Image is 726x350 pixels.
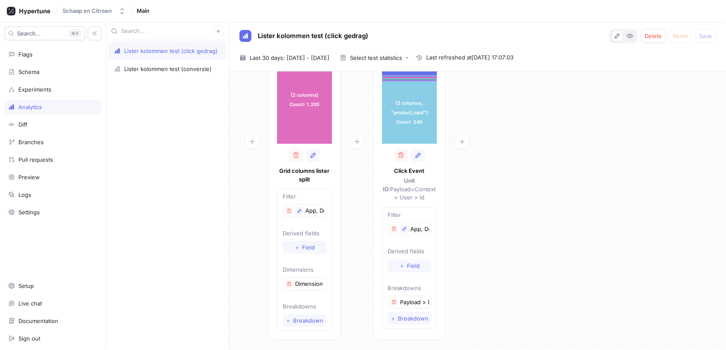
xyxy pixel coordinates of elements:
button: Delete [641,29,666,43]
div: Settings [18,209,40,216]
strong: Unit ID: [383,177,415,193]
button: Select test statistics [336,51,412,64]
span: Search... [17,31,41,36]
span: ＋ [294,245,300,250]
span: Last 30 days: [DATE] - [DATE] [250,53,329,62]
span: Delete [645,33,662,39]
div: Setup [18,282,34,289]
p: App, Device en Environment [305,207,324,215]
div: Schema [18,68,39,75]
div: Live chat [18,300,42,307]
p: Payload > Element [400,298,429,307]
span: ＋ [286,318,291,323]
span: Breakdown [398,316,429,321]
span: Main [137,8,149,14]
button: ＋Breakdown [388,312,431,325]
div: [2 columns, "product_card"] Count: 249 [382,81,437,144]
span: Field [407,263,420,268]
p: Payload > Context > User > Id [382,177,437,202]
a: Documentation [4,314,102,328]
span: Save [699,33,712,39]
div: Schaap en Citroen [63,7,112,15]
div: Select test statistics [350,55,402,61]
input: Search... [121,27,213,36]
span: ＋ [399,263,405,268]
p: Breakdowns [388,284,431,293]
div: Branches [18,139,44,145]
p: Click Event [382,167,437,175]
div: Pull requests [18,156,53,163]
button: Search...K [4,27,85,40]
div: Experiments [18,86,51,93]
div: Lister kolommen test (click gedrag) [124,47,218,54]
div: [2 columns] Count: 1.205 [277,56,332,144]
p: Derived fields [388,247,431,256]
p: Dimensions [283,266,326,274]
div: K [68,29,81,38]
button: Save [695,29,716,43]
p: App, Device en Environment [410,225,429,234]
span: Last refreshed at [DATE] 17:07:03 [426,53,514,62]
span: ＋ [391,316,396,321]
div: Flags [18,51,33,58]
p: Grid columns lister split [277,167,332,184]
p: Filter [283,193,326,201]
div: Lister kolommen test (conversie) [124,65,212,72]
span: Reset [673,33,688,39]
span: Field [302,245,315,250]
p: Derived fields [283,229,326,238]
p: Breakdowns [283,303,326,311]
div: Sign out [18,335,40,342]
p: Filter [388,211,431,219]
button: ＋Field [388,259,431,272]
button: ＋Field [283,241,326,254]
p: Dimension 1 [295,280,324,288]
button: Reset [669,29,692,43]
button: ＋Breakdown [283,314,326,327]
span: Lister kolommen test (click gedrag) [258,33,368,39]
div: Documentation [18,317,58,324]
div: Logs [18,191,31,198]
button: Schaap en Citroen [59,4,129,18]
div: Analytics [18,104,42,110]
span: Breakdown [293,318,324,323]
div: Diff [18,121,27,128]
div: Preview [18,174,40,181]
